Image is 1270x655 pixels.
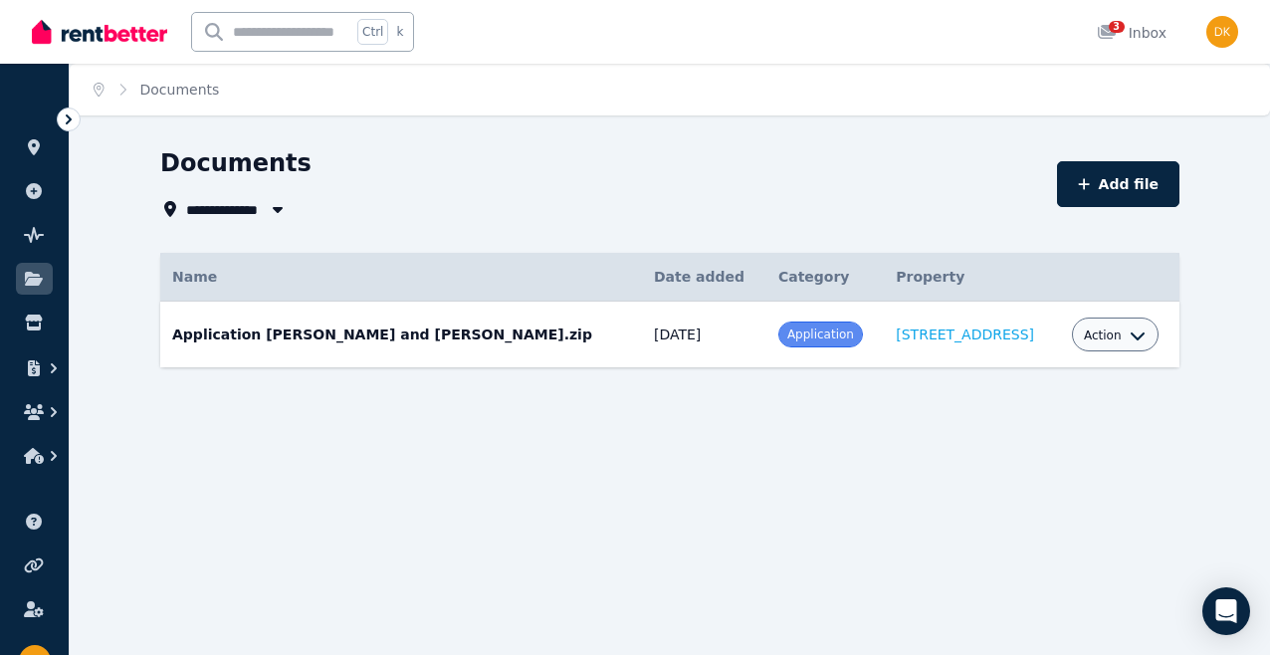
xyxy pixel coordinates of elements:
[70,64,243,115] nav: Breadcrumb
[1206,16,1238,48] img: dkkmadeleine20@gmail.com
[642,253,766,302] th: Date added
[642,302,766,368] td: [DATE]
[766,253,884,302] th: Category
[1097,23,1166,43] div: Inbox
[1084,327,1146,343] button: Action
[160,302,642,368] td: Application [PERSON_NAME] and [PERSON_NAME].zip
[1084,327,1122,343] span: Action
[787,327,854,341] span: Application
[172,269,217,285] span: Name
[896,327,1034,342] a: [STREET_ADDRESS]
[160,147,312,179] h1: Documents
[140,80,220,100] span: Documents
[1109,21,1125,33] span: 3
[357,19,388,45] span: Ctrl
[396,24,403,40] span: k
[32,17,167,47] img: RentBetter
[1202,587,1250,635] div: Open Intercom Messenger
[884,253,1060,302] th: Property
[1057,161,1179,207] button: Add file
